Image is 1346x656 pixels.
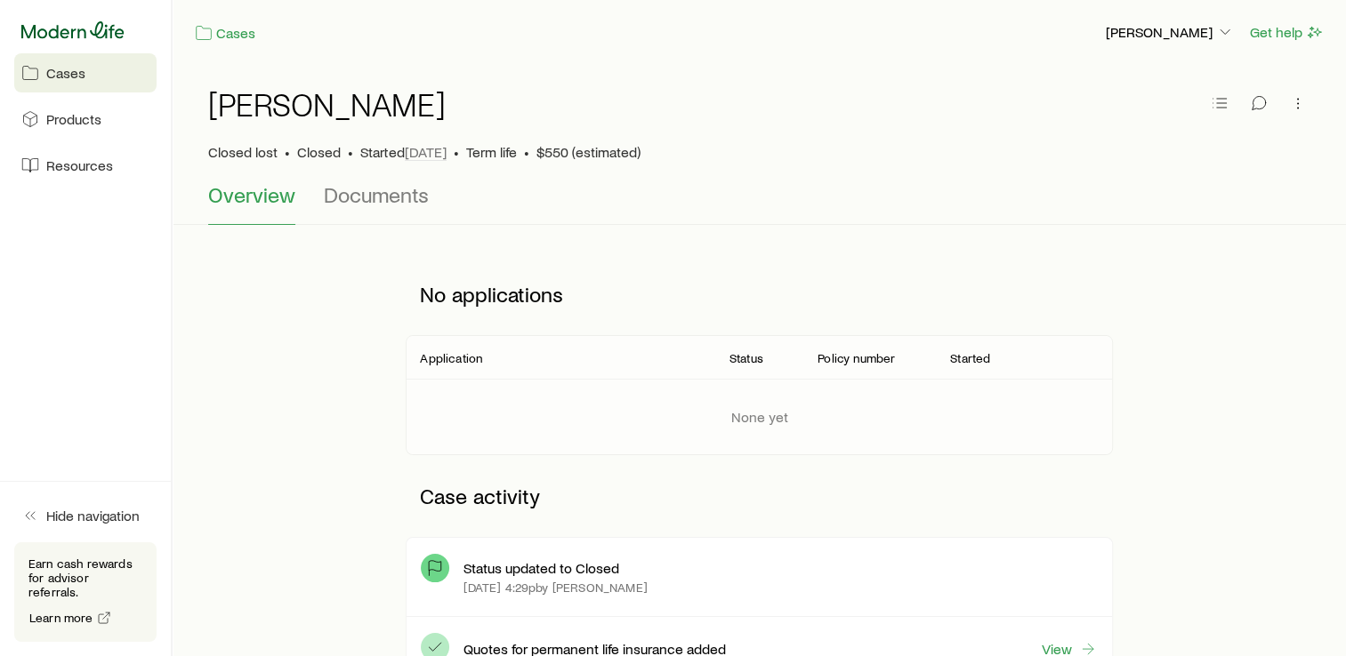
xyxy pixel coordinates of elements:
p: Application [420,351,482,365]
div: Earn cash rewards for advisor referrals.Learn more [14,542,157,642]
p: No applications [406,268,1112,321]
p: Started [950,351,990,365]
p: Case activity [406,469,1112,523]
span: • [524,143,529,161]
p: Policy number [818,351,895,365]
div: Case details tabs [208,182,1310,225]
p: None yet [731,408,788,426]
span: Learn more [29,612,93,624]
span: • [285,143,290,161]
span: Resources [46,156,113,174]
p: [PERSON_NAME] [1106,23,1234,41]
a: Resources [14,146,157,185]
span: • [454,143,459,161]
a: Products [14,100,157,139]
span: Hide navigation [46,507,140,524]
p: Status [729,351,763,365]
button: Hide navigation [14,496,157,535]
span: Cases [46,64,85,82]
span: Products [46,110,101,128]
span: Documents [324,182,429,207]
h1: [PERSON_NAME] [208,86,446,122]
span: [DATE] [405,143,447,161]
span: Term life [466,143,517,161]
span: • [348,143,353,161]
p: [DATE] 4:29p by [PERSON_NAME] [463,580,647,595]
p: Closed lost [208,143,278,161]
p: Started [360,143,447,161]
a: Cases [194,23,256,44]
span: Closed [297,143,341,161]
span: Overview [208,182,295,207]
button: Get help [1249,22,1325,43]
p: Status updated to Closed [463,559,619,577]
button: [PERSON_NAME] [1105,22,1235,44]
p: Earn cash rewards for advisor referrals. [28,556,142,599]
a: Cases [14,53,157,92]
span: $550 (estimated) [536,143,641,161]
